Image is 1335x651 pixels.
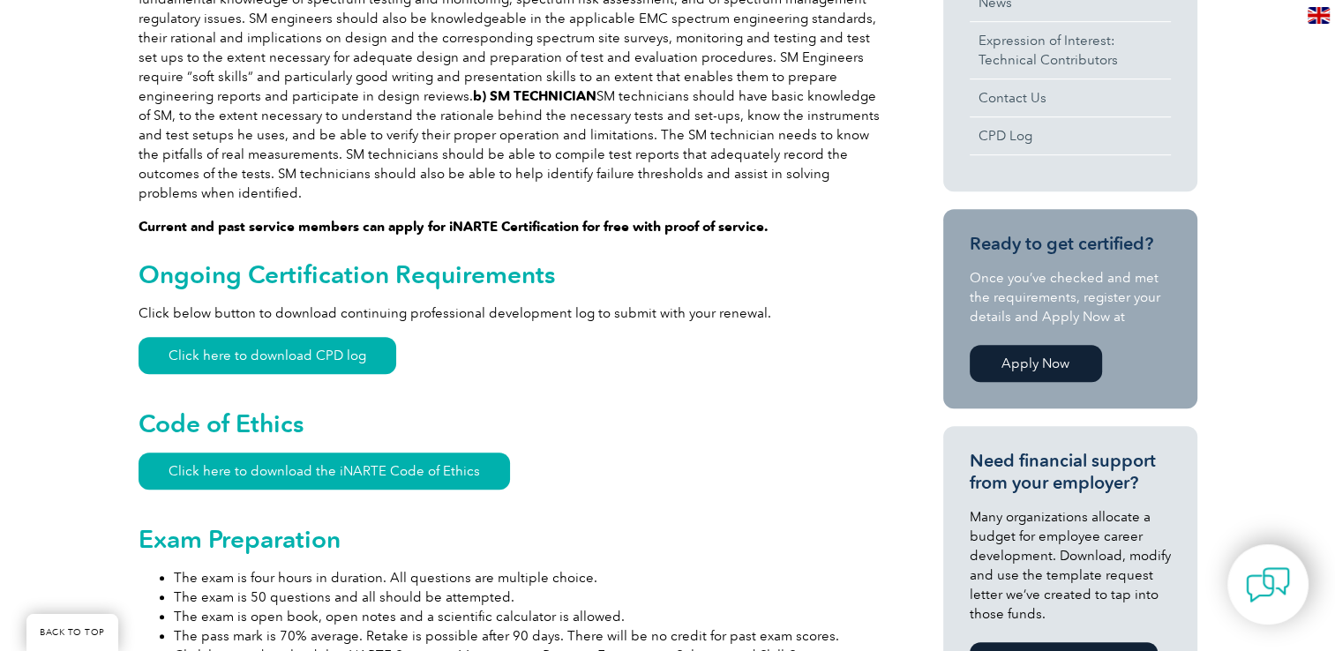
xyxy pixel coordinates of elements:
[139,303,880,323] p: Click below button to download continuing professional development log to submit with your renewal.
[174,607,880,626] li: The exam is open book, open notes and a scientific calculator is allowed.
[970,79,1171,116] a: Contact Us
[139,409,880,438] h2: Code of Ethics
[970,233,1171,255] h3: Ready to get certified?
[139,260,880,288] h2: Ongoing Certification Requirements
[1308,7,1330,24] img: en
[473,88,596,104] strong: b) SM TECHNICIAN
[970,345,1102,382] a: Apply Now
[139,219,769,235] strong: Current and past service members can apply for iNARTE Certification for free with proof of service.
[139,337,396,374] a: Click here to download CPD log
[970,22,1171,79] a: Expression of Interest:Technical Contributors
[174,587,880,607] li: The exam is 50 questions and all should be attempted.
[970,507,1171,624] p: Many organizations allocate a budget for employee career development. Download, modify and use th...
[970,117,1171,154] a: CPD Log
[26,614,118,651] a: BACK TO TOP
[139,525,880,553] h2: Exam Preparation
[970,450,1171,494] h3: Need financial support from your employer?
[1246,563,1290,607] img: contact-chat.png
[174,568,880,587] li: The exam is four hours in duration. All questions are multiple choice.
[970,268,1171,326] p: Once you’ve checked and met the requirements, register your details and Apply Now at
[139,453,510,490] a: Click here to download the iNARTE Code of Ethics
